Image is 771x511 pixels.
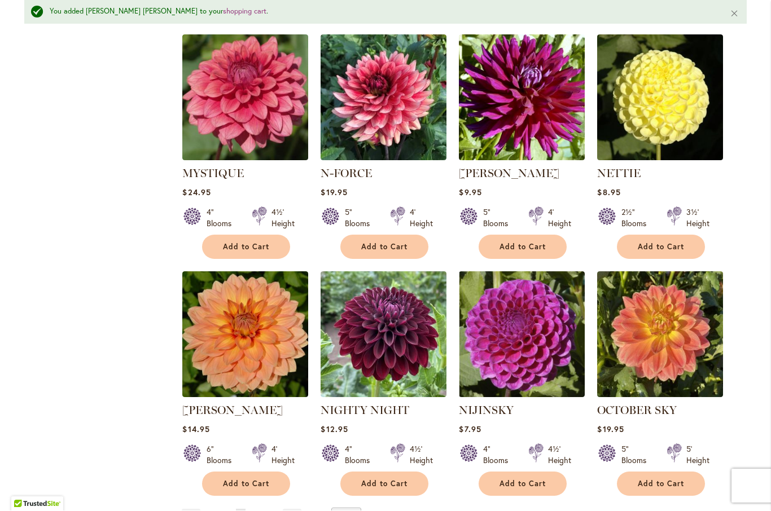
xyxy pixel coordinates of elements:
[223,479,269,489] span: Add to Cart
[459,424,481,435] span: $7.95
[223,243,269,252] span: Add to Cart
[597,404,677,417] a: OCTOBER SKY
[621,207,653,230] div: 2½" Blooms
[321,187,347,198] span: $19.95
[638,479,684,489] span: Add to Cart
[686,207,709,230] div: 3½' Height
[321,35,446,161] img: N-FORCE
[182,389,308,400] a: Nicholas
[597,152,723,163] a: NETTIE
[459,152,585,163] a: NADINE JESSIE
[321,389,446,400] a: Nighty Night
[321,152,446,163] a: N-FORCE
[479,235,567,259] button: Add to Cart
[459,389,585,400] a: NIJINSKY
[207,444,238,466] div: 6" Blooms
[410,207,433,230] div: 4' Height
[202,235,290,259] button: Add to Cart
[207,207,238,230] div: 4" Blooms
[548,444,571,466] div: 4½' Height
[617,235,705,259] button: Add to Cart
[617,472,705,496] button: Add to Cart
[597,272,723,398] img: October Sky
[597,389,723,400] a: October Sky
[638,243,684,252] span: Add to Cart
[340,235,428,259] button: Add to Cart
[621,444,653,466] div: 5" Blooms
[50,7,713,17] div: You added [PERSON_NAME] [PERSON_NAME] to your .
[483,444,515,466] div: 4" Blooms
[597,167,641,180] a: NETTIE
[271,207,295,230] div: 4½' Height
[500,479,546,489] span: Add to Cart
[500,243,546,252] span: Add to Cart
[459,167,559,180] a: [PERSON_NAME]
[202,472,290,496] button: Add to Cart
[597,35,723,161] img: NETTIE
[182,272,308,398] img: Nicholas
[223,7,266,16] a: shopping cart
[8,471,40,503] iframe: Launch Accessibility Center
[182,424,209,435] span: $14.95
[459,272,585,398] img: NIJINSKY
[321,424,348,435] span: $12.95
[345,207,376,230] div: 5" Blooms
[479,472,567,496] button: Add to Cart
[182,35,308,161] img: MYSTIQUE
[321,167,372,180] a: N-FORCE
[548,207,571,230] div: 4' Height
[321,404,409,417] a: NIGHTY NIGHT
[182,152,308,163] a: MYSTIQUE
[345,444,376,466] div: 4" Blooms
[459,35,585,161] img: NADINE JESSIE
[483,207,515,230] div: 5" Blooms
[340,472,428,496] button: Add to Cart
[182,404,283,417] a: [PERSON_NAME]
[182,167,244,180] a: MYSTIQUE
[271,444,295,466] div: 4' Height
[410,444,433,466] div: 4½' Height
[459,187,481,198] span: $9.95
[361,479,408,489] span: Add to Cart
[361,243,408,252] span: Add to Cart
[321,272,446,398] img: Nighty Night
[597,424,624,435] span: $19.95
[597,187,620,198] span: $8.95
[459,404,514,417] a: NIJINSKY
[182,187,211,198] span: $24.95
[686,444,709,466] div: 5' Height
